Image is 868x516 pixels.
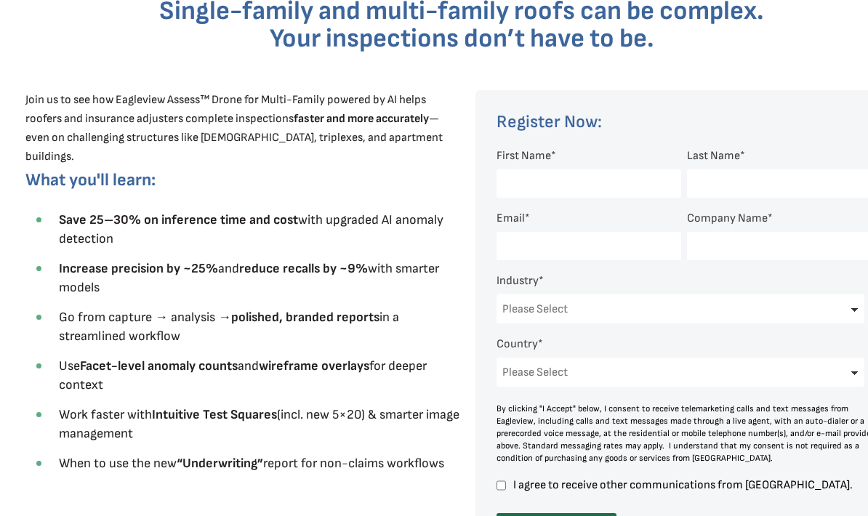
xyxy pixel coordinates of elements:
[26,170,156,191] span: What you'll learn:
[688,212,768,226] span: Company Name
[60,262,440,296] span: and with smarter models
[26,94,443,164] span: Join us to see how Eagleview Assess™ Drone for Multi-Family powered by AI helps roofers and insur...
[81,359,238,374] strong: Facet-level anomaly counts
[60,213,299,228] strong: Save 25–30% on inference time and cost
[260,359,370,374] strong: wireframe overlays
[60,456,445,472] span: When to use the new report for non-claims workflows
[497,480,507,493] input: I agree to receive other communications from [GEOGRAPHIC_DATA].
[60,408,460,442] span: Work faster with (incl. new 5×20) & smarter image management
[294,113,430,126] strong: faster and more accurately
[240,262,369,277] strong: reduce recalls by ~9%
[497,112,603,133] span: Register Now:
[177,456,264,472] strong: “Underwriting”
[688,150,741,164] span: Last Name
[60,310,400,344] span: Go from capture → analysis → in a streamlined workflow
[60,213,444,247] span: with upgraded AI anomaly detection
[497,212,526,226] span: Email
[270,24,655,55] span: Your inspections don’t have to be.
[60,262,219,277] strong: Increase precision by ~25%
[232,310,380,326] strong: polished, branded reports
[497,338,539,352] span: Country
[497,150,552,164] span: First Name
[60,359,427,393] span: Use and for deeper context
[153,408,278,423] strong: Intuitive Test Squares
[497,275,539,289] span: Industry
